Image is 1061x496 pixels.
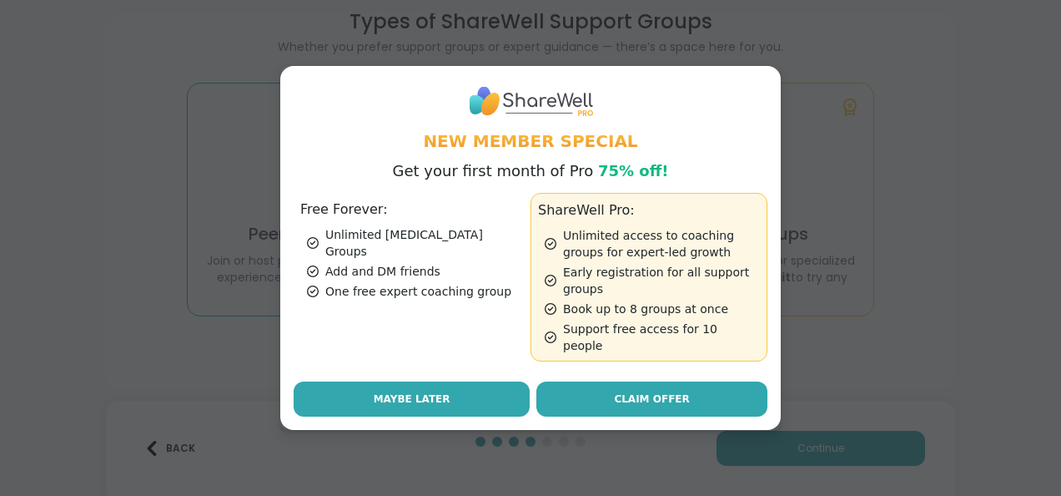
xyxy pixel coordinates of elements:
[307,263,524,280] div: Add and DM friends
[300,200,524,220] h3: Free Forever:
[374,392,450,407] span: Maybe Later
[538,200,760,220] h3: ShareWell Pro:
[307,283,524,300] div: One free expert coaching group
[614,392,689,407] span: Claim Offer
[294,129,767,153] h1: New Member Special
[598,162,669,180] span: 75% off!
[294,382,530,417] button: Maybe Later
[393,159,669,183] p: Get your first month of Pro
[545,301,760,317] div: Book up to 8 groups at once
[545,227,760,261] div: Unlimited access to coaching groups for expert-led growth
[545,264,760,297] div: Early registration for all support groups
[307,226,524,260] div: Unlimited [MEDICAL_DATA] Groups
[468,79,593,122] img: ShareWell Logo
[536,382,767,417] a: Claim Offer
[545,321,760,354] div: Support free access for 10 people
